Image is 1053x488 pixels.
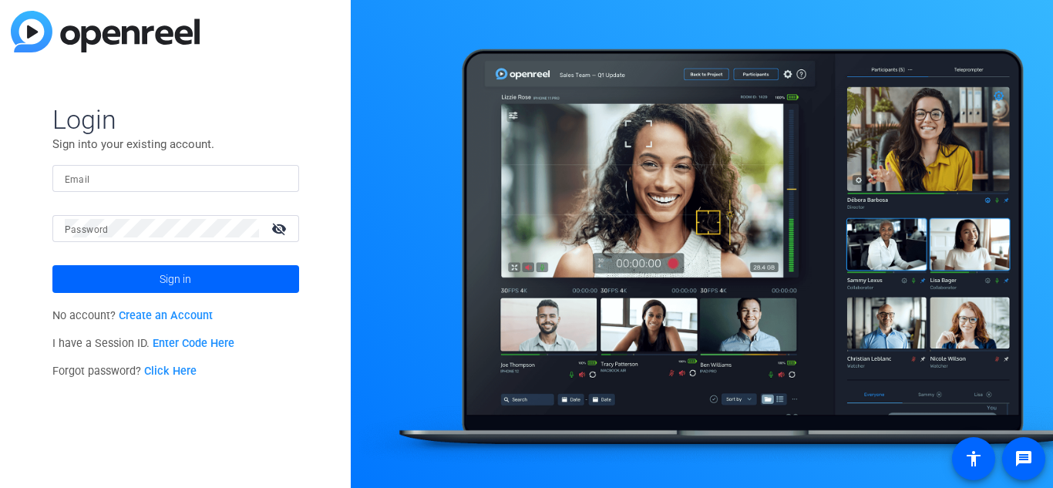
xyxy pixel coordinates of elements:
[65,169,287,187] input: Enter Email Address
[65,224,109,235] mat-label: Password
[262,217,299,240] mat-icon: visibility_off
[65,174,90,185] mat-label: Email
[52,136,299,153] p: Sign into your existing account.
[160,260,191,298] span: Sign in
[144,365,197,378] a: Click Here
[52,365,197,378] span: Forgot password?
[52,337,235,350] span: I have a Session ID.
[52,309,214,322] span: No account?
[119,309,213,322] a: Create an Account
[964,449,983,468] mat-icon: accessibility
[11,11,200,52] img: blue-gradient.svg
[1014,449,1033,468] mat-icon: message
[153,337,234,350] a: Enter Code Here
[52,103,299,136] span: Login
[52,265,299,293] button: Sign in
